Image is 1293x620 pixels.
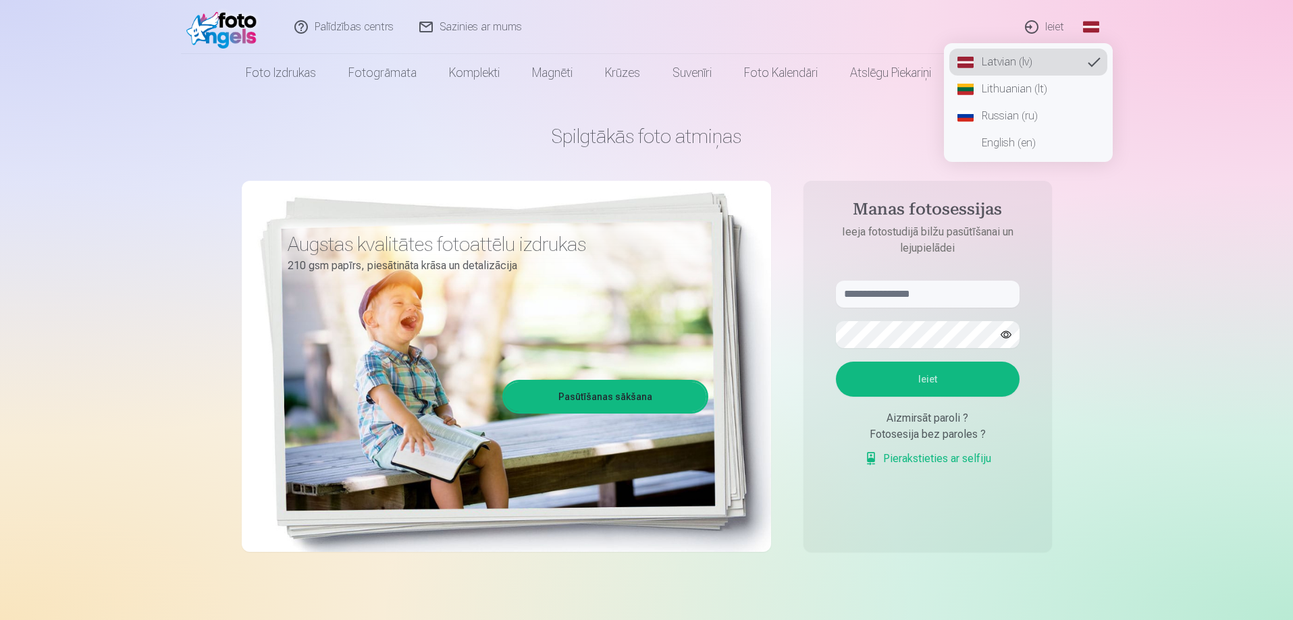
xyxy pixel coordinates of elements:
nav: Global [944,43,1113,162]
a: Foto kalendāri [728,54,834,92]
a: English (en) [949,130,1107,157]
a: Krūzes [589,54,656,92]
a: Magnēti [516,54,589,92]
a: Russian (ru) [949,103,1107,130]
a: Foto izdrukas [230,54,332,92]
button: Ieiet [836,362,1020,397]
a: Pasūtīšanas sākšana [504,382,706,412]
a: Komplekti [433,54,516,92]
h3: Augstas kvalitātes fotoattēlu izdrukas [288,232,698,256]
a: Pierakstieties ar selfiju [864,451,991,467]
p: 210 gsm papīrs, piesātināta krāsa un detalizācija [288,256,698,275]
a: Atslēgu piekariņi [834,54,947,92]
h4: Manas fotosessijas [822,200,1033,224]
p: Ieeja fotostudijā bilžu pasūtīšanai un lejupielādei [822,224,1033,256]
a: Lithuanian (lt) [949,76,1107,103]
a: Latvian (lv) [949,49,1107,76]
h1: Spilgtākās foto atmiņas [242,124,1052,148]
img: /fa1 [186,5,264,49]
div: Fotosesija bez paroles ? [836,426,1020,443]
a: Suvenīri [656,54,728,92]
div: Aizmirsāt paroli ? [836,410,1020,426]
a: Fotogrāmata [332,54,433,92]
